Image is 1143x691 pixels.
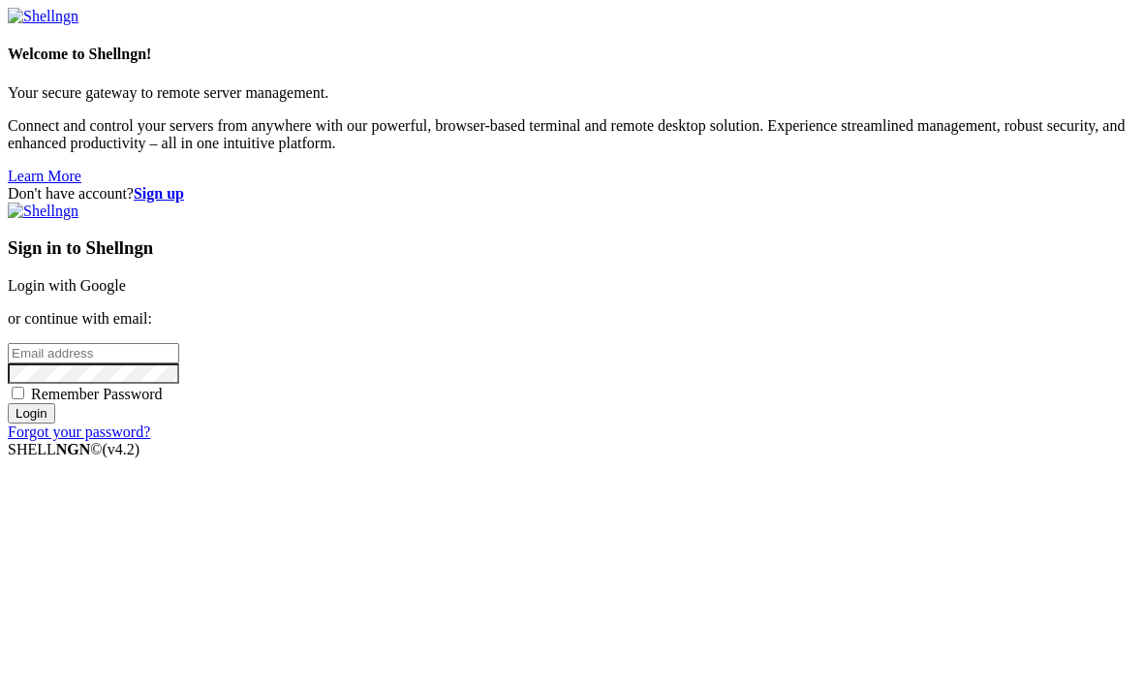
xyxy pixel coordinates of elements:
img: Shellngn [8,203,78,220]
h4: Welcome to Shellngn! [8,46,1135,63]
p: Connect and control your servers from anywhere with our powerful, browser-based terminal and remo... [8,117,1135,152]
div: Don't have account? [8,185,1135,203]
input: Login [8,403,55,424]
p: or continue with email: [8,310,1135,328]
input: Email address [8,343,179,363]
span: Remember Password [31,386,163,402]
a: Forgot your password? [8,424,150,440]
a: Sign up [134,185,184,202]
b: NGN [56,441,91,457]
p: Your secure gateway to remote server management. [8,84,1135,102]
a: Login with Google [8,277,126,294]
h3: Sign in to Shellngn [8,237,1135,259]
span: 4.2.0 [103,441,140,457]
span: SHELL © [8,441,139,457]
a: Learn More [8,168,81,184]
input: Remember Password [12,387,24,399]
img: Shellngn [8,8,78,25]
